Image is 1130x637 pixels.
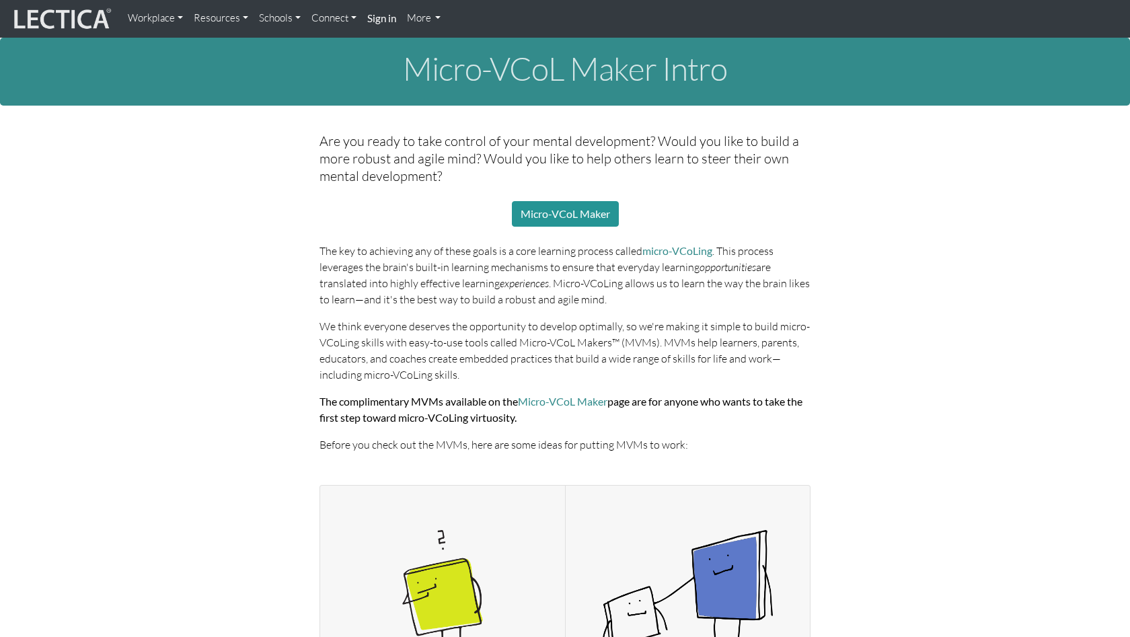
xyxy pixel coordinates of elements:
[319,133,811,185] h5: Are you ready to take control of your mental development? Would you like to build a more robust a...
[500,276,549,290] em: experiences
[518,395,607,408] a: Micro-VCoL Maker
[122,5,188,32] a: Workplace
[13,51,1117,87] h1: Micro-VCoL Maker Intro
[319,243,811,307] p: The key to achieving any of these goals is a core learning process called . This process leverage...
[319,318,811,383] p: We think everyone deserves the opportunity to develop optimally, so we're making it simple to bui...
[402,5,447,32] a: More
[367,12,396,24] strong: Sign in
[642,244,712,257] a: micro-VCoLing
[306,5,362,32] a: Connect
[700,260,756,274] em: opportunities
[254,5,306,32] a: Schools
[319,395,802,424] strong: The complimentary MVMs available on the page are for anyone who wants to take the first step towa...
[362,5,402,32] a: Sign in
[512,201,619,227] a: Micro-VCoL Maker
[188,5,254,32] a: Resources
[11,6,112,32] img: lecticalive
